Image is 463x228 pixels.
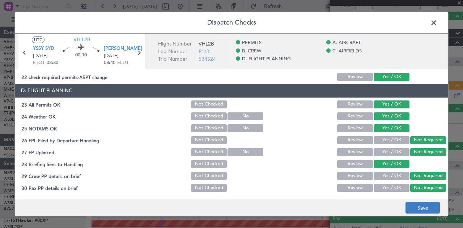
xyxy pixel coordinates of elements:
[374,73,409,81] button: Yes / OK
[337,172,373,180] button: Review
[337,100,373,108] button: Review
[337,124,373,132] button: Review
[410,148,446,156] button: Not Required
[374,136,409,144] button: Yes / OK
[410,172,446,180] button: Not Required
[337,184,373,192] button: Review
[410,136,446,144] button: Not Required
[374,124,409,132] button: Yes / OK
[332,48,362,55] span: C. AIRFIELDS
[374,160,409,168] button: Yes / OK
[374,184,409,192] button: Yes / OK
[337,136,373,144] button: Review
[337,73,373,81] button: Review
[337,148,373,156] button: Review
[374,112,409,120] button: Yes / OK
[337,112,373,120] button: Review
[337,160,373,168] button: Review
[332,39,361,47] span: A. AIRCRAFT
[410,184,446,192] button: Not Required
[374,172,409,180] button: Yes / OK
[374,148,409,156] button: Yes / OK
[405,202,440,214] button: Save
[15,12,448,34] header: Dispatch Checks
[374,100,409,108] button: Yes / OK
